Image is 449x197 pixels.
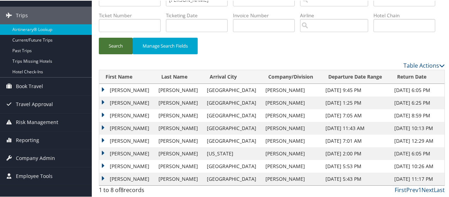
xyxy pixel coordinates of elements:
td: [DATE] 1:25 PM [322,96,391,109]
td: [PERSON_NAME] [262,172,322,185]
td: [DATE] 11:43 AM [322,121,391,134]
span: Risk Management [16,113,58,130]
label: Ticketing Date [166,11,233,18]
td: [PERSON_NAME] [262,96,322,109]
th: Company/Division [262,69,322,83]
a: Table Actions [403,61,445,69]
td: [DATE] 7:05 AM [322,109,391,121]
td: [GEOGRAPHIC_DATA] [203,121,262,134]
td: [DATE] 5:43 PM [322,172,391,185]
td: [DATE] 6:05 PM [391,83,444,96]
td: [DATE] 8:59 PM [391,109,444,121]
td: [DATE] 2:00 PM [322,147,391,159]
td: [GEOGRAPHIC_DATA] [203,83,262,96]
a: Next [421,185,434,193]
td: [PERSON_NAME] [262,121,322,134]
td: [PERSON_NAME] [155,96,203,109]
a: First [395,185,406,193]
td: [PERSON_NAME] [155,172,203,185]
span: Travel Approval [16,95,53,112]
td: [DATE] 5:53 PM [322,159,391,172]
a: 1 [418,185,421,193]
td: [PERSON_NAME] [155,147,203,159]
button: Search [99,37,133,54]
span: Employee Tools [16,167,53,184]
td: [GEOGRAPHIC_DATA] [203,172,262,185]
span: Trips [16,6,28,24]
td: [PERSON_NAME] [155,134,203,147]
td: [PERSON_NAME] [262,147,322,159]
td: [DATE] 11:17 PM [391,172,444,185]
td: [DATE] 10:13 PM [391,121,444,134]
label: Invoice Number [233,11,300,18]
td: [DATE] 10:26 AM [391,159,444,172]
td: [PERSON_NAME] [262,134,322,147]
label: Ticket Number [99,11,166,18]
td: [PERSON_NAME] [99,172,155,185]
span: Book Travel [16,77,43,94]
a: Prev [406,185,418,193]
td: [GEOGRAPHIC_DATA] [203,96,262,109]
label: Airline [300,11,373,18]
button: Manage Search Fields [133,37,198,54]
td: [PERSON_NAME] [99,121,155,134]
td: [PERSON_NAME] [99,147,155,159]
td: [US_STATE] [203,147,262,159]
td: [DATE] 6:05 PM [391,147,444,159]
th: Return Date: activate to sort column ascending [391,69,444,83]
td: [DATE] 6:25 PM [391,96,444,109]
td: [PERSON_NAME] [99,96,155,109]
td: [DATE] 9:45 PM [322,83,391,96]
td: [PERSON_NAME] [99,83,155,96]
td: [PERSON_NAME] [155,83,203,96]
td: [GEOGRAPHIC_DATA] [203,134,262,147]
td: [DATE] 7:01 AM [322,134,391,147]
span: Reporting [16,131,39,148]
span: Company Admin [16,149,55,166]
td: [GEOGRAPHIC_DATA] [203,159,262,172]
td: [PERSON_NAME] [155,121,203,134]
th: Arrival City: activate to sort column ascending [203,69,262,83]
td: [PERSON_NAME] [262,83,322,96]
td: [PERSON_NAME] [262,159,322,172]
td: [PERSON_NAME] [262,109,322,121]
td: [PERSON_NAME] [99,134,155,147]
th: First Name: activate to sort column ascending [99,69,155,83]
td: [GEOGRAPHIC_DATA] [203,109,262,121]
td: [PERSON_NAME] [99,159,155,172]
td: [PERSON_NAME] [99,109,155,121]
a: Last [434,185,445,193]
th: Last Name: activate to sort column ascending [155,69,203,83]
div: 1 to 8 of records [99,185,178,197]
td: [PERSON_NAME] [155,159,203,172]
td: [DATE] 12:29 AM [391,134,444,147]
th: Departure Date Range: activate to sort column ascending [322,69,391,83]
td: [PERSON_NAME] [155,109,203,121]
label: Hotel Chain [373,11,441,18]
span: 8 [120,185,124,193]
